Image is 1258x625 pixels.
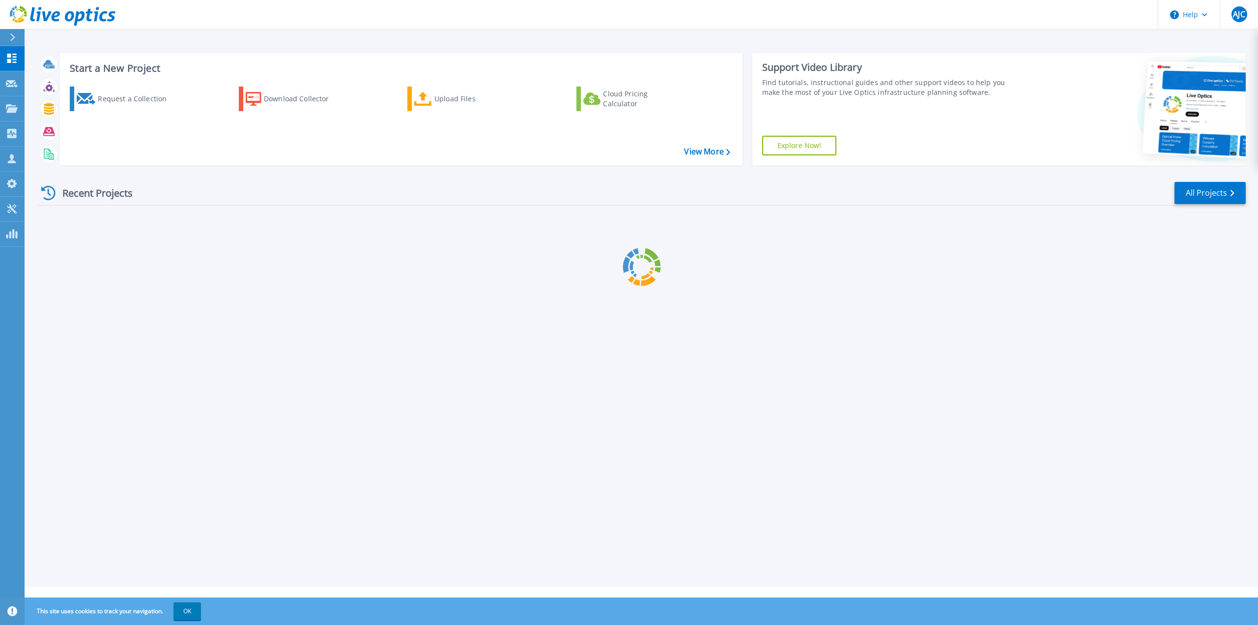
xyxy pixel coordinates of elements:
[70,87,179,111] a: Request a Collection
[173,602,201,620] button: OK
[407,87,517,111] a: Upload Files
[762,136,837,155] a: Explore Now!
[1174,182,1246,204] a: All Projects
[239,87,348,111] a: Download Collector
[264,89,343,109] div: Download Collector
[762,61,1017,74] div: Support Video Library
[98,89,176,109] div: Request a Collection
[70,63,730,74] h3: Start a New Project
[27,602,201,620] span: This site uses cookies to track your navigation.
[684,147,730,156] a: View More
[38,181,146,205] div: Recent Projects
[576,87,686,111] a: Cloud Pricing Calculator
[434,89,513,109] div: Upload Files
[762,78,1017,97] div: Find tutorials, instructional guides and other support videos to help you make the most of your L...
[1233,10,1245,18] span: AJC
[603,89,682,109] div: Cloud Pricing Calculator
